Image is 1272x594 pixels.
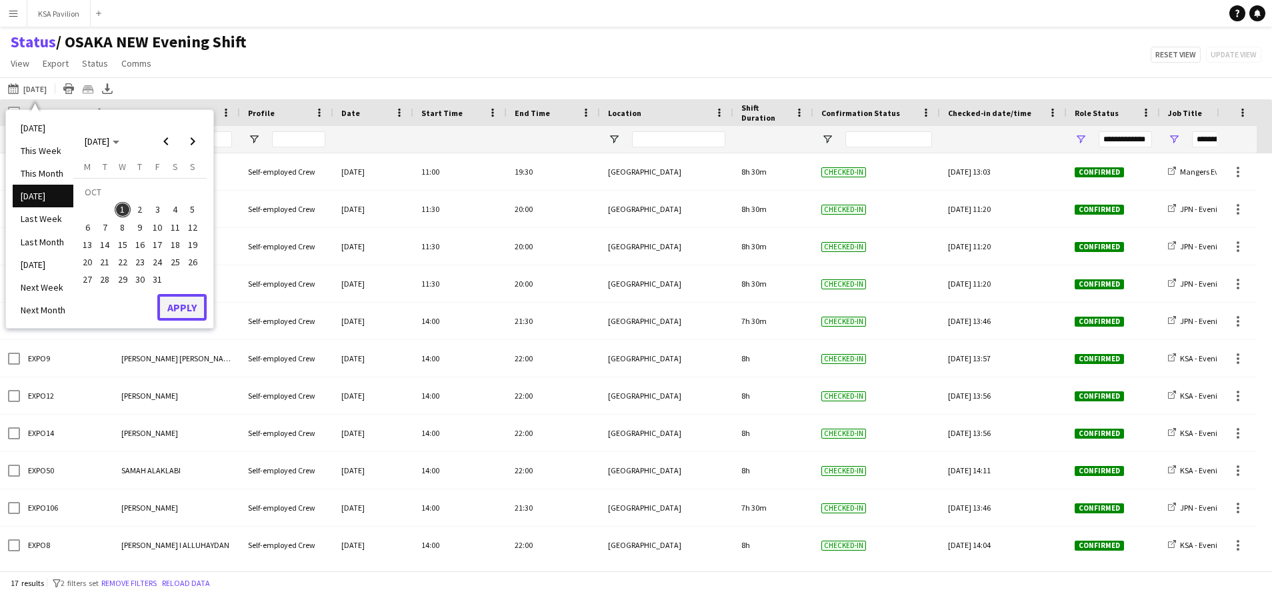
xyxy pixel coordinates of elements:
[121,353,236,363] span: [PERSON_NAME] [PERSON_NAME]
[20,489,113,526] div: EXPO106
[80,81,96,97] app-action-btn: Crew files as ZIP
[1075,133,1087,145] button: Open Filter Menu
[821,391,866,401] span: Checked-in
[114,219,131,236] button: 08-10-2025
[948,228,1059,265] div: [DATE] 11:20
[84,161,91,173] span: M
[948,303,1059,339] div: [DATE] 13:46
[131,271,149,288] button: 30-10-2025
[821,108,900,118] span: Confirmation Status
[413,489,507,526] div: 14:00
[149,271,166,288] button: 31-10-2025
[121,57,151,69] span: Comms
[179,128,206,155] button: Next month
[13,185,73,207] li: [DATE]
[132,254,148,270] span: 23
[733,452,813,489] div: 8h
[96,219,113,236] button: 07-10-2025
[733,489,813,526] div: 7h 30m
[948,340,1059,377] div: [DATE] 13:57
[115,219,131,235] span: 8
[507,340,600,377] div: 22:00
[13,207,73,230] li: Last Week
[11,57,29,69] span: View
[20,527,113,563] div: EXPO8
[341,108,360,118] span: Date
[13,276,73,299] li: Next Week
[600,303,733,339] div: [GEOGRAPHIC_DATA]
[132,219,148,235] span: 9
[1180,540,1243,550] span: KSA - Evening Shift
[240,452,333,489] div: Self-employed Crew
[43,57,69,69] span: Export
[600,153,733,190] div: [GEOGRAPHIC_DATA]
[96,253,113,271] button: 21-10-2025
[733,377,813,414] div: 8h
[1180,316,1243,326] span: JPN - Evening Shift
[413,228,507,265] div: 11:30
[1075,108,1119,118] span: Role Status
[149,202,165,218] span: 3
[733,265,813,302] div: 8h 30m
[131,201,149,218] button: 02-10-2025
[600,452,733,489] div: [GEOGRAPHIC_DATA]
[115,237,131,253] span: 15
[184,253,201,271] button: 26-10-2025
[79,219,96,236] button: 06-10-2025
[149,201,166,218] button: 03-10-2025
[948,265,1059,302] div: [DATE] 11:20
[608,108,641,118] span: Location
[1075,205,1124,215] span: Confirmed
[507,415,600,451] div: 22:00
[121,465,181,475] span: SAMAH ALAKLABI
[333,415,413,451] div: [DATE]
[240,265,333,302] div: Self-employed Crew
[13,117,73,139] li: [DATE]
[845,131,932,147] input: Confirmation Status Filter Input
[507,303,600,339] div: 21:30
[1180,241,1243,251] span: JPN - Evening Shift
[79,129,125,153] button: Choose month and year
[821,317,866,327] span: Checked-in
[248,108,275,118] span: Profile
[413,527,507,563] div: 14:00
[185,219,201,235] span: 12
[155,161,160,173] span: F
[97,254,113,270] span: 21
[184,219,201,236] button: 12-10-2025
[413,452,507,489] div: 14:00
[240,340,333,377] div: Self-employed Crew
[333,527,413,563] div: [DATE]
[600,527,733,563] div: [GEOGRAPHIC_DATA]
[184,236,201,253] button: 19-10-2025
[1168,465,1243,475] a: KSA - Evening Shift
[821,133,833,145] button: Open Filter Menu
[77,55,113,72] a: Status
[948,415,1059,451] div: [DATE] 13:56
[240,228,333,265] div: Self-employed Crew
[600,265,733,302] div: [GEOGRAPHIC_DATA]
[13,253,73,276] li: [DATE]
[166,201,183,218] button: 04-10-2025
[600,228,733,265] div: [GEOGRAPHIC_DATA]
[1168,391,1243,401] a: KSA - Evening Shift
[20,377,113,414] div: EXPO12
[167,219,183,235] span: 11
[1168,133,1180,145] button: Open Filter Menu
[948,452,1059,489] div: [DATE] 14:11
[600,191,733,227] div: [GEOGRAPHIC_DATA]
[5,55,35,72] a: View
[272,131,325,147] input: Profile Filter Input
[132,272,148,288] span: 30
[741,103,789,123] span: Shift Duration
[413,303,507,339] div: 14:00
[333,228,413,265] div: [DATE]
[1168,316,1243,326] a: JPN - Evening Shift
[13,231,73,253] li: Last Month
[114,201,131,218] button: 01-10-2025
[507,153,600,190] div: 19:30
[821,167,866,177] span: Checked-in
[132,202,148,218] span: 2
[20,340,113,377] div: EXPO9
[507,452,600,489] div: 22:00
